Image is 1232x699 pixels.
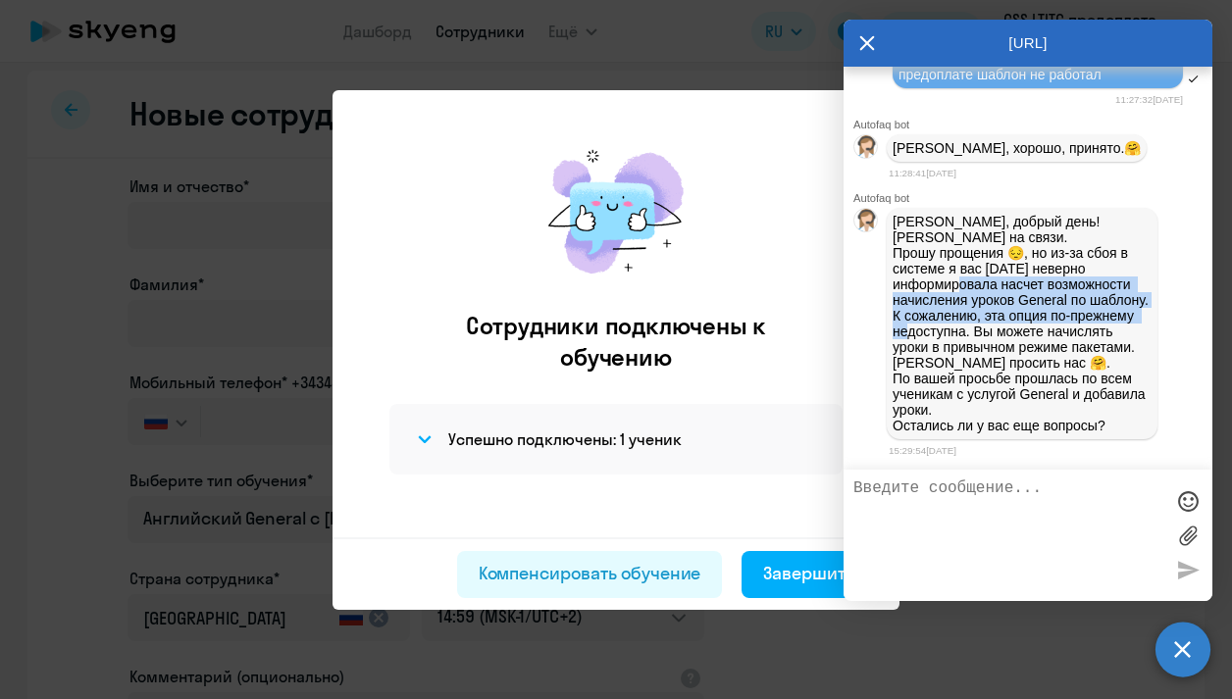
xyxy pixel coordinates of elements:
div: Завершить [763,561,854,586]
time: 11:27:32[DATE] [1115,94,1183,105]
p: [PERSON_NAME], хорошо, принято.🤗 [893,140,1141,156]
div: Autofaq bot [853,192,1212,204]
p: [PERSON_NAME], добрый день! [PERSON_NAME] на связи. Прошу прощения 😔, но из-за сбоя в системе я в... [893,214,1152,433]
img: bot avatar [854,209,879,237]
time: 11:28:41[DATE] [889,168,956,178]
h4: Успешно подключены: 1 ученик [448,428,682,450]
div: Компенсировать обучение [479,561,701,586]
time: 15:29:54[DATE] [889,445,956,456]
img: bot avatar [854,135,879,164]
img: results [528,129,704,294]
h2: Сотрудники подключены к обучению [427,310,805,373]
button: Завершить [742,551,876,598]
button: Компенсировать обучение [457,551,723,598]
label: Лимит 10 файлов [1173,521,1203,550]
div: Autofaq bot [853,119,1212,130]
